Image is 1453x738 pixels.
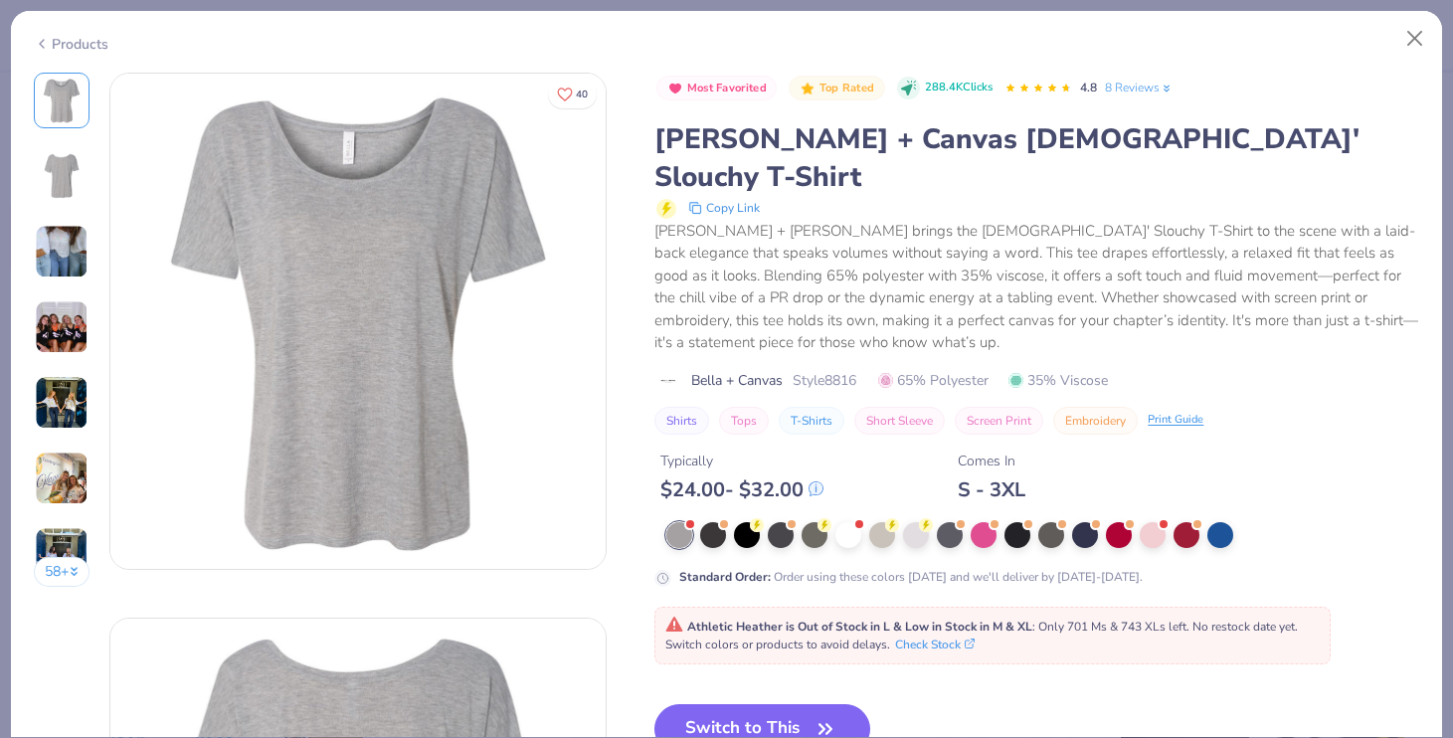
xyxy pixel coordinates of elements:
[1105,79,1174,96] a: 8 Reviews
[854,407,945,435] button: Short Sleeve
[667,81,683,96] img: Most Favorited sort
[654,220,1419,354] div: [PERSON_NAME] + [PERSON_NAME] brings the [DEMOGRAPHIC_DATA]' Slouchy T-Shirt to the scene with a ...
[800,81,816,96] img: Top Rated sort
[38,77,86,124] img: Front
[687,619,1032,635] strong: Athletic Heather is Out of Stock in L & Low in Stock in M & XL
[35,452,89,505] img: User generated content
[654,407,709,435] button: Shirts
[665,619,1298,652] span: : Only 701 Ms & 743 XLs left. No restock date yet. Switch colors or products to avoid delays.
[548,80,597,108] button: Like
[35,527,89,581] img: User generated content
[660,451,823,471] div: Typically
[958,477,1025,502] div: S - 3XL
[779,407,844,435] button: T-Shirts
[654,120,1419,196] div: [PERSON_NAME] + Canvas [DEMOGRAPHIC_DATA]' Slouchy T-Shirt
[679,569,771,585] strong: Standard Order :
[660,477,823,502] div: $ 24.00 - $ 32.00
[925,80,993,96] span: 288.4K Clicks
[110,74,606,569] img: Front
[1008,370,1108,391] span: 35% Viscose
[719,407,769,435] button: Tops
[656,76,777,101] button: Badge Button
[789,76,884,101] button: Badge Button
[1396,20,1434,58] button: Close
[34,34,108,55] div: Products
[34,557,91,587] button: 58+
[38,152,86,200] img: Back
[576,90,588,99] span: 40
[895,636,975,653] button: Check Stock
[679,568,1143,586] div: Order using these colors [DATE] and we'll deliver by [DATE]-[DATE].
[35,225,89,278] img: User generated content
[682,196,766,220] button: copy to clipboard
[654,373,681,389] img: brand logo
[1148,412,1203,429] div: Print Guide
[691,370,783,391] span: Bella + Canvas
[793,370,856,391] span: Style 8816
[819,83,875,93] span: Top Rated
[35,376,89,430] img: User generated content
[1053,407,1138,435] button: Embroidery
[958,451,1025,471] div: Comes In
[687,83,767,93] span: Most Favorited
[35,300,89,354] img: User generated content
[1080,80,1097,95] span: 4.8
[955,407,1043,435] button: Screen Print
[878,370,989,391] span: 65% Polyester
[1004,73,1072,104] div: 4.8 Stars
